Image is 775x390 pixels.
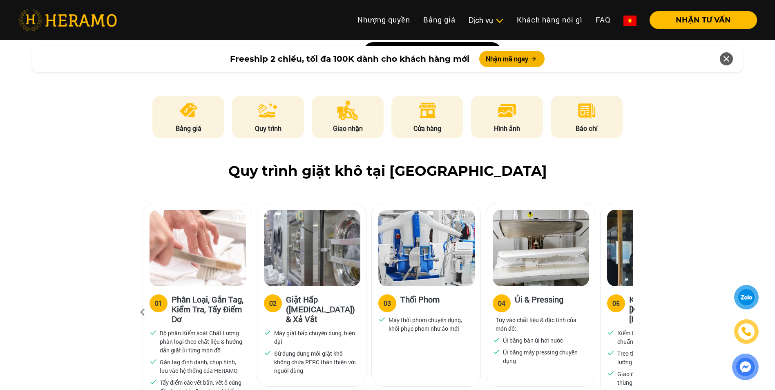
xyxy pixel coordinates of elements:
[617,349,700,366] p: Treo thẳng thớm, đóng gói kỹ lưỡng
[589,11,617,29] a: FAQ
[607,370,614,377] img: checked.svg
[378,316,386,323] img: checked.svg
[264,349,271,356] img: checked.svg
[510,11,589,29] a: Khách hàng nói gì
[503,348,585,365] p: Ủi bằng máy pressing chuyên dụng
[479,51,545,67] button: Nhận mã ngay
[150,329,157,336] img: checked.svg
[152,123,224,133] p: Bảng giá
[493,336,500,343] img: checked.svg
[230,53,469,65] span: Freeship 2 chiều, tối đa 100K dành cho khách hàng mới
[469,15,504,26] div: Dịch vụ
[232,123,304,133] p: Quy trình
[643,16,757,24] a: NHẬN TƯ VẤN
[498,298,505,308] div: 04
[337,101,358,120] img: delivery.png
[351,11,417,29] a: Nhượng quyền
[495,17,504,25] img: subToggleIcon
[617,370,700,387] p: Giao đến khách hàng bằng thùng chữ U để giữ phom đồ
[551,123,623,133] p: Báo chí
[503,336,563,345] p: Ủi bằng bàn ủi hơi nước
[150,210,246,286] img: heramo-quy-trinh-giat-hap-tieu-chuan-buoc-1
[160,329,242,354] p: Bộ phận Kiểm soát Chất Lượng phân loại theo chất liệu & hướng dẫn giặt ủi từng món đồ
[612,298,620,308] div: 05
[650,11,757,29] button: NHẬN TƯ VẤN
[471,123,543,133] p: Hình ảnh
[493,348,500,355] img: checked.svg
[274,329,357,346] p: Máy giặt hấp chuyên dụng, hiện đại
[18,9,117,31] img: heramo-logo.png
[384,298,391,308] div: 03
[607,329,614,336] img: checked.svg
[497,101,517,120] img: image.png
[734,319,759,344] a: phone-icon
[150,358,157,365] img: checked.svg
[172,294,245,324] h3: Phân Loại, Gắn Tag, Kiểm Tra, Tẩy Điểm Dơ
[264,329,271,336] img: checked.svg
[417,11,462,29] a: Bảng giá
[515,294,563,311] h3: Ủi & Pressing
[607,210,704,286] img: heramo-quy-trinh-giat-hap-tieu-chuan-buoc-5
[629,294,703,324] h3: Kiểm Tra Chất [PERSON_NAME] & [PERSON_NAME]
[312,123,384,133] p: Giao nhận
[493,210,589,286] img: heramo-quy-trinh-giat-hap-tieu-chuan-buoc-4
[623,16,637,26] img: vn-flag.png
[389,316,471,333] p: Máy thổi phom chuyên dụng, khôi phục phom như áo mới
[496,316,585,333] p: Tùy vào chất liệu & đặc tính của món đồ:
[741,327,751,336] img: phone-icon
[418,101,438,120] img: store.png
[155,298,162,308] div: 01
[18,163,757,179] h2: Quy trình giặt khô tại [GEOGRAPHIC_DATA]
[607,349,614,356] img: checked.svg
[179,101,199,120] img: pricing.png
[258,101,278,120] img: process.png
[400,294,440,311] h3: Thổi Phom
[577,101,597,120] img: news.png
[274,349,357,375] p: Sử dụng dung môi giặt khô không chứa PERC thân thiện với người dùng
[286,294,360,324] h3: Giặt Hấp ([MEDICAL_DATA]) & Xả Vắt
[378,210,475,286] img: heramo-quy-trinh-giat-hap-tieu-chuan-buoc-3
[617,329,700,346] p: Kiểm tra chất lượng xử lý đạt chuẩn
[391,123,463,133] p: Cửa hàng
[150,378,157,386] img: checked.svg
[160,358,242,375] p: Gắn tag định danh, chụp hình, lưu vào hệ thống của HERAMO
[264,210,360,286] img: heramo-quy-trinh-giat-hap-tieu-chuan-buoc-2
[269,298,277,308] div: 02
